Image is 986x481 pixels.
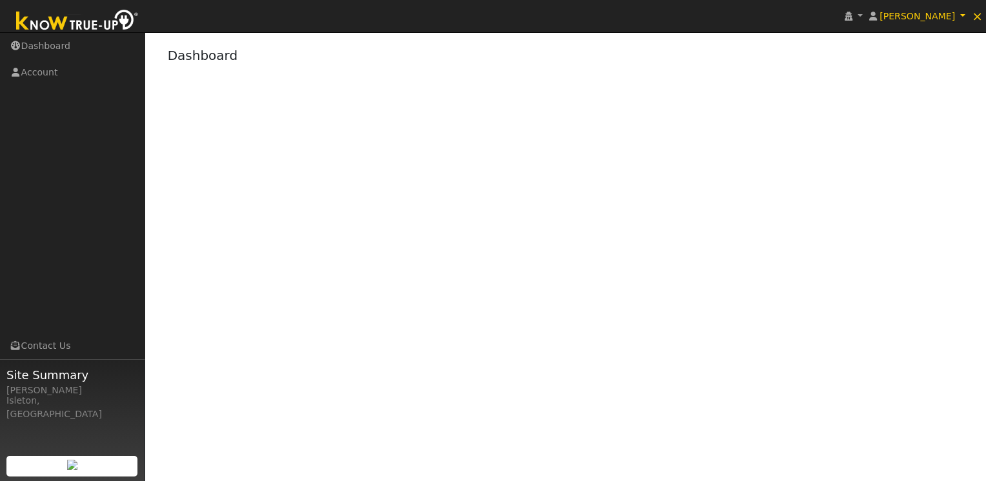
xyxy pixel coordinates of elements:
a: Dashboard [168,48,238,63]
img: retrieve [67,460,77,470]
span: Site Summary [6,366,138,384]
span: [PERSON_NAME] [880,11,955,21]
div: Isleton, [GEOGRAPHIC_DATA] [6,394,138,421]
span: × [972,8,983,24]
img: Know True-Up [10,7,145,36]
div: [PERSON_NAME] [6,384,138,397]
